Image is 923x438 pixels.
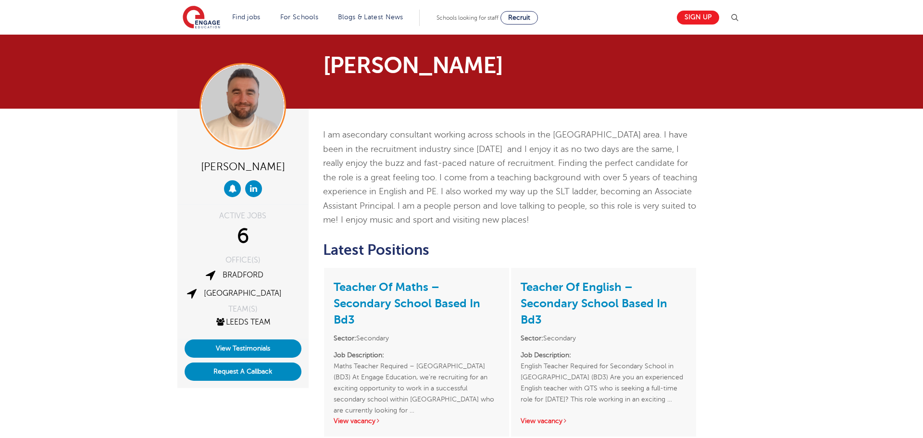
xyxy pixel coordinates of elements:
[185,305,301,313] div: TEAM(S)
[215,318,271,326] a: Leeds Team
[185,157,301,175] div: [PERSON_NAME]
[334,333,499,344] li: Secondary
[521,417,568,425] a: View vacancy
[521,335,543,342] strong: Sector:
[334,350,499,405] p: Maths Teacher Required – [GEOGRAPHIC_DATA] (BD3) At Engage Education, we’re recruiting for an exc...
[521,280,667,326] a: Teacher Of English – Secondary School Based In Bd3
[185,256,301,264] div: OFFICE(S)
[521,350,686,405] p: English Teacher Required for Secondary School in [GEOGRAPHIC_DATA] (BD3) Are you an experienced E...
[323,54,551,77] h1: [PERSON_NAME]
[334,351,384,359] strong: Job Description:
[334,417,381,425] a: View vacancy
[334,335,356,342] strong: Sector:
[508,14,530,21] span: Recruit
[232,13,261,21] a: Find jobs
[437,14,499,21] span: Schools looking for staff
[185,225,301,249] div: 6
[183,6,220,30] img: Engage Education
[323,130,697,225] span: secondary consultant working across schools in the [GEOGRAPHIC_DATA] area. I have been in the rec...
[323,242,698,258] h2: Latest Positions
[185,363,301,381] button: Request A Callback
[204,289,282,298] a: [GEOGRAPHIC_DATA]
[185,212,301,220] div: ACTIVE JOBS
[338,13,403,21] a: Blogs & Latest News
[323,128,698,227] p: I am a
[521,351,571,359] strong: Job Description:
[185,339,301,358] a: View Testimonials
[223,271,263,279] a: Bradford
[500,11,538,25] a: Recruit
[334,280,480,326] a: Teacher Of Maths – Secondary School Based In Bd3
[677,11,719,25] a: Sign up
[280,13,318,21] a: For Schools
[521,333,686,344] li: Secondary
